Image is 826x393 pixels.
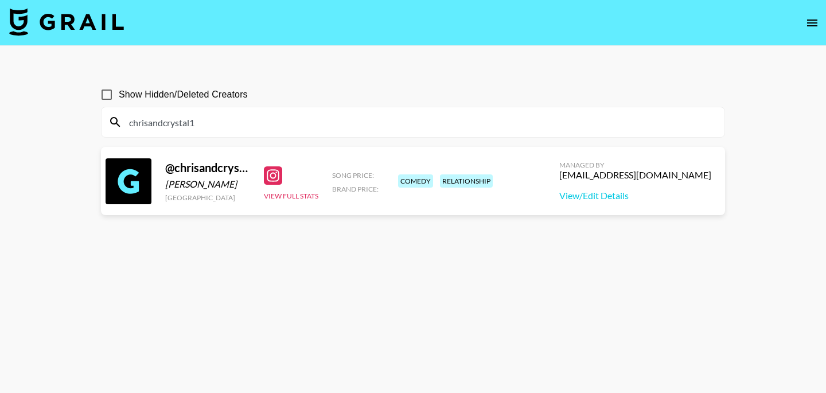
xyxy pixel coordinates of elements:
[559,190,711,201] a: View/Edit Details
[165,178,250,190] div: [PERSON_NAME]
[264,192,318,200] button: View Full Stats
[440,174,493,188] div: relationship
[165,193,250,202] div: [GEOGRAPHIC_DATA]
[559,161,711,169] div: Managed By
[332,185,379,193] span: Brand Price:
[801,11,824,34] button: open drawer
[332,171,374,180] span: Song Price:
[559,169,711,181] div: [EMAIL_ADDRESS][DOMAIN_NAME]
[9,8,124,36] img: Grail Talent
[119,88,248,102] span: Show Hidden/Deleted Creators
[398,174,433,188] div: comedy
[122,113,718,131] input: Search by User Name
[165,161,250,175] div: @ chrisandcrystal14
